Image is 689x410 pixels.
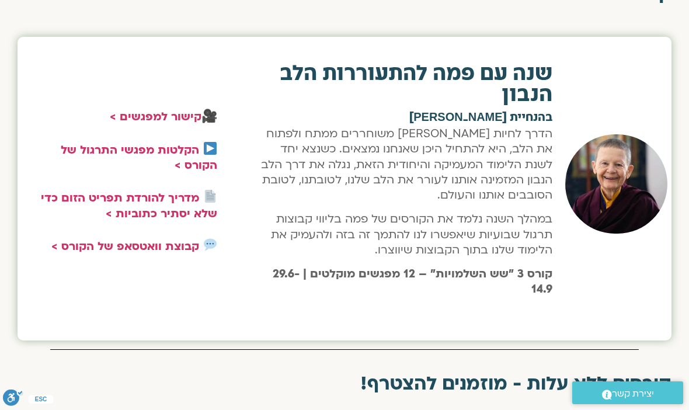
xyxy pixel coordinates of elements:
[273,266,552,297] span: קורס 3 "שש השלמויות" – 12 מפגשים מוקלטים | 29.6-14.9
[41,190,217,221] a: מדריך להורדת תפריט הזום כדי שלא יסתיר כתוביות >
[61,143,217,173] a: הקלטות מפגשי התרגול של הקורס >
[258,63,552,105] h2: שנה עם פמה להתעוררות הלב הנבון
[110,109,217,124] strong: 🎥
[204,142,217,155] img: ▶️
[204,190,217,203] img: 📄
[572,381,683,404] a: יצירת קשר
[612,386,654,402] span: יצירת קשר
[18,373,671,394] h2: קורסים ללא עלות - מוזמנים להצטרף!
[110,109,201,124] a: קישור למפגשים >
[204,238,217,251] img: 💬
[258,211,552,258] p: במהלך השנה נלמד את הקורסים של פמה בליווי קבוצות תרגול שבועיות שיאפשרו לנו להתמך זה בזה ולהעמיק את...
[51,239,199,254] a: קבוצת וואטסאפ של הקורס >
[258,126,552,203] p: הדרך לחיות [PERSON_NAME] משוחררים ממתח ולפתוח את הלב, היא להתחיל היכן שאנחנו נמצאים. כשנצא יחד לש...
[258,112,552,123] h2: בהנחיית [PERSON_NAME]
